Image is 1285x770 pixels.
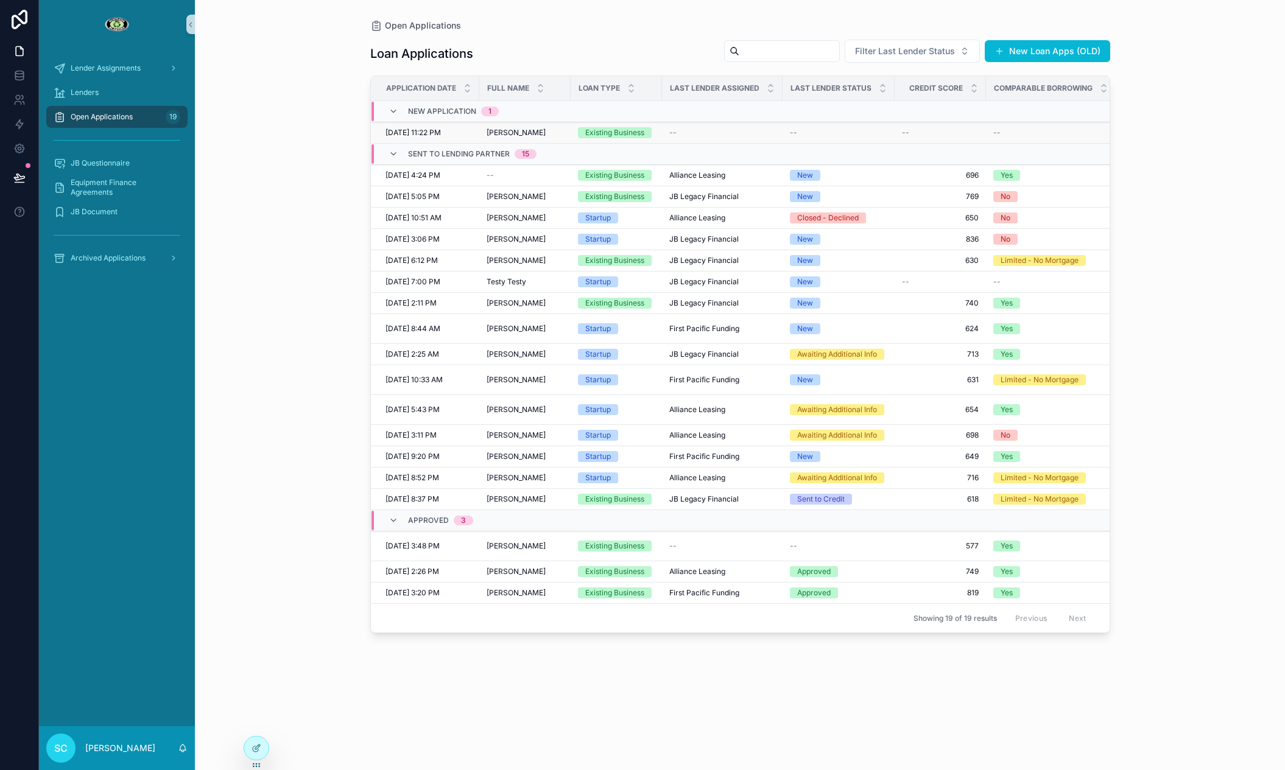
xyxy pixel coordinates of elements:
[487,375,546,385] span: [PERSON_NAME]
[487,128,563,138] a: [PERSON_NAME]
[408,516,449,525] span: Approved
[46,106,188,128] a: Open Applications19
[385,298,437,308] span: [DATE] 2:11 PM
[487,349,546,359] span: [PERSON_NAME]
[487,213,546,223] span: [PERSON_NAME]
[993,374,1108,385] a: Limited - No Mortgage
[797,298,813,309] div: New
[578,566,655,577] a: Existing Business
[487,405,563,415] a: [PERSON_NAME]
[797,472,877,483] div: Awaiting Additional Info
[669,405,725,415] span: Alliance Leasing
[902,256,979,265] span: 630
[585,191,644,202] div: Existing Business
[1001,430,1010,441] div: No
[585,349,611,360] div: Startup
[578,430,655,441] a: Startup
[370,19,461,32] a: Open Applications
[71,207,118,217] span: JB Document
[578,298,655,309] a: Existing Business
[669,234,739,244] span: JB Legacy Financial
[385,256,438,265] span: [DATE] 6:12 PM
[902,473,979,483] a: 716
[385,170,440,180] span: [DATE] 4:24 PM
[669,192,775,201] a: JB Legacy Financial
[790,323,887,334] a: New
[902,375,979,385] a: 631
[1001,191,1010,202] div: No
[578,472,655,483] a: Startup
[578,404,655,415] a: Startup
[902,430,979,440] a: 698
[790,276,887,287] a: New
[385,541,472,551] a: [DATE] 3:48 PM
[902,588,979,598] a: 819
[385,213,442,223] span: [DATE] 10:51 AM
[385,588,440,598] span: [DATE] 3:20 PM
[790,430,887,441] a: Awaiting Additional Info
[487,256,546,265] span: [PERSON_NAME]
[578,191,655,202] a: Existing Business
[790,298,887,309] a: New
[669,277,775,287] a: JB Legacy Financial
[669,588,775,598] a: First Pacific Funding
[487,324,546,334] span: [PERSON_NAME]
[385,170,472,180] a: [DATE] 4:24 PM
[385,375,443,385] span: [DATE] 10:33 AM
[71,253,146,263] span: Archived Applications
[385,192,440,201] span: [DATE] 5:05 PM
[902,452,979,461] a: 649
[1001,451,1013,462] div: Yes
[46,201,188,223] a: JB Document
[487,494,546,504] span: [PERSON_NAME]
[578,541,655,551] a: Existing Business
[790,404,887,415] a: Awaiting Additional Info
[1001,472,1079,483] div: Limited - No Mortgage
[487,298,563,308] a: [PERSON_NAME]
[487,128,546,138] span: [PERSON_NAME]
[797,404,877,415] div: Awaiting Additional Info
[385,256,472,265] a: [DATE] 6:12 PM
[585,127,644,138] div: Existing Business
[790,255,887,266] a: New
[408,107,476,116] span: New Application
[670,83,759,93] span: Last Lender Assigned
[669,170,725,180] span: Alliance Leasing
[585,451,611,462] div: Startup
[1001,587,1013,598] div: Yes
[797,323,813,334] div: New
[669,430,725,440] span: Alliance Leasing
[790,128,887,138] a: --
[385,473,439,483] span: [DATE] 8:52 PM
[797,191,813,202] div: New
[385,473,472,483] a: [DATE] 8:52 PM
[902,567,979,576] span: 749
[669,430,775,440] a: Alliance Leasing
[902,349,979,359] span: 713
[993,128,1108,138] a: --
[386,83,456,93] span: Application Date
[385,405,440,415] span: [DATE] 5:43 PM
[669,324,775,334] a: First Pacific Funding
[585,404,611,415] div: Startup
[790,494,887,505] a: Sent to Credit
[994,83,1093,93] span: Comparable Borrowing
[487,588,546,598] span: [PERSON_NAME]
[487,277,526,287] span: Testy Testy
[1001,255,1079,266] div: Limited - No Mortgage
[585,255,644,266] div: Existing Business
[385,588,472,598] a: [DATE] 3:20 PM
[669,375,775,385] a: First Pacific Funding
[902,128,909,138] span: --
[797,212,859,223] div: Closed - Declined
[902,324,979,334] span: 624
[578,127,655,138] a: Existing Business
[385,349,472,359] a: [DATE] 2:25 AM
[790,541,797,551] span: --
[993,349,1108,360] a: Yes
[902,213,979,223] span: 650
[385,277,440,287] span: [DATE] 7:00 PM
[385,19,461,32] span: Open Applications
